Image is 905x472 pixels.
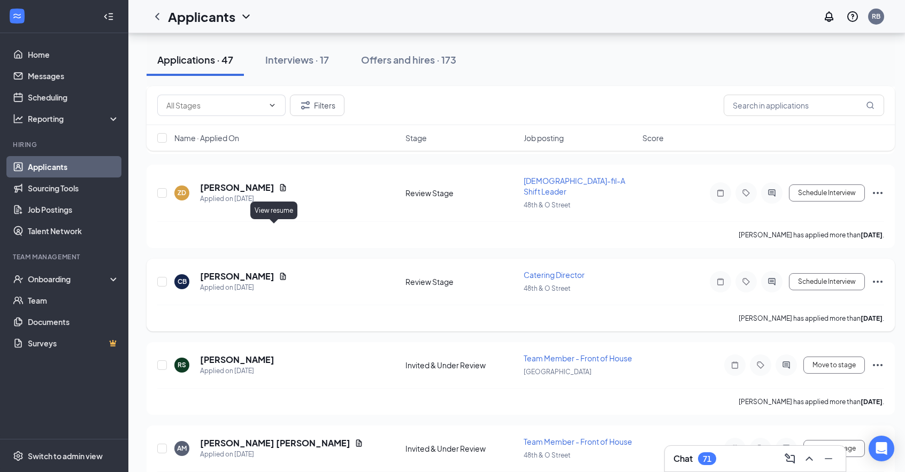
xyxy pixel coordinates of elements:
[871,187,884,199] svg: Ellipses
[871,359,884,372] svg: Ellipses
[801,450,818,467] button: ChevronUp
[265,53,329,66] div: Interviews · 17
[765,277,778,286] svg: ActiveChat
[714,189,727,197] svg: Note
[728,444,741,453] svg: Note
[28,177,119,199] a: Sourcing Tools
[28,44,119,65] a: Home
[822,452,835,465] svg: Minimize
[268,101,277,110] svg: ChevronDown
[781,450,799,467] button: ComposeMessage
[250,202,297,219] div: View resume
[13,274,24,284] svg: UserCheck
[861,314,883,322] b: [DATE]
[28,274,110,284] div: Onboarding
[739,230,884,239] p: [PERSON_NAME] has applied more than .
[103,11,114,22] svg: Collapse
[724,95,884,116] input: Search in applications
[299,99,312,112] svg: Filter
[200,182,274,194] h5: [PERSON_NAME]
[405,276,518,287] div: Review Stage
[405,360,518,370] div: Invited & Under Review
[200,354,274,366] h5: [PERSON_NAME]
[673,453,693,465] h3: Chat
[846,10,859,23] svg: QuestionInfo
[803,440,865,457] button: Move to stage
[869,436,894,461] div: Open Intercom Messenger
[871,275,884,288] svg: Ellipses
[200,449,363,460] div: Applied on [DATE]
[780,444,793,453] svg: ActiveChat
[13,252,117,261] div: Team Management
[151,10,164,23] svg: ChevronLeft
[728,361,741,369] svg: Note
[28,451,103,461] div: Switch to admin view
[524,353,632,363] span: Team Member - Front of House
[28,113,120,124] div: Reporting
[739,314,884,323] p: [PERSON_NAME] has applied more than .
[714,277,727,286] svg: Note
[28,220,119,242] a: Talent Network
[28,199,119,220] a: Job Postings
[157,53,233,66] div: Applications · 47
[279,272,287,281] svg: Document
[178,277,187,286] div: CB
[28,290,119,311] a: Team
[28,65,119,87] a: Messages
[13,113,24,124] svg: Analysis
[524,133,564,143] span: Job posting
[820,450,837,467] button: Minimize
[200,366,274,376] div: Applied on [DATE]
[789,184,865,202] button: Schedule Interview
[524,451,571,459] span: 48th & O Street
[178,360,186,369] div: RS
[168,7,235,26] h1: Applicants
[642,133,664,143] span: Score
[361,53,456,66] div: Offers and hires · 173
[28,156,119,177] a: Applicants
[13,140,117,149] div: Hiring
[754,444,767,453] svg: Tag
[279,183,287,192] svg: Document
[174,133,239,143] span: Name · Applied On
[765,189,778,197] svg: ActiveChat
[200,437,350,449] h5: [PERSON_NAME] [PERSON_NAME]
[803,452,816,465] svg: ChevronUp
[28,87,119,108] a: Scheduling
[524,284,571,292] span: 48th & O Street
[405,443,518,454] div: Invited & Under Review
[524,437,632,446] span: Team Member - Front of House
[524,176,625,196] span: [DEMOGRAPHIC_DATA]-fil-A Shift Leader
[524,368,592,376] span: [GEOGRAPHIC_DATA]
[13,451,24,461] svg: Settings
[754,361,767,369] svg: Tag
[861,231,883,239] b: [DATE]
[200,282,287,293] div: Applied on [DATE]
[355,439,363,447] svg: Document
[780,361,793,369] svg: ActiveChat
[28,311,119,332] a: Documents
[240,10,252,23] svg: ChevronDown
[861,398,883,406] b: [DATE]
[405,188,518,198] div: Review Stage
[789,273,865,290] button: Schedule Interview
[178,188,186,197] div: ZD
[290,95,344,116] button: Filter Filters
[12,11,22,21] svg: WorkstreamLogo
[177,444,187,453] div: AM
[200,194,287,204] div: Applied on [DATE]
[866,101,875,110] svg: MagnifyingGlass
[740,189,753,197] svg: Tag
[784,452,796,465] svg: ComposeMessage
[740,277,753,286] svg: Tag
[28,332,119,354] a: SurveysCrown
[803,357,865,374] button: Move to stage
[703,454,711,463] div: 71
[524,270,585,280] span: Catering Director
[872,12,880,21] div: RB
[166,99,264,111] input: All Stages
[739,397,884,406] p: [PERSON_NAME] has applied more than .
[524,201,571,209] span: 48th & O Street
[823,10,835,23] svg: Notifications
